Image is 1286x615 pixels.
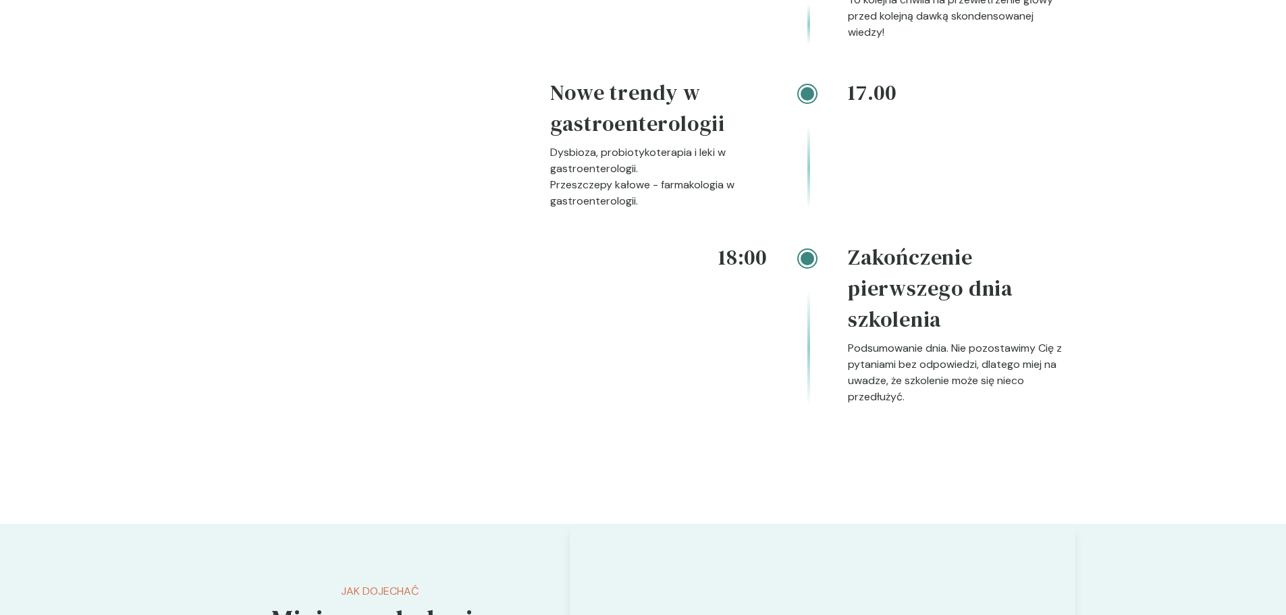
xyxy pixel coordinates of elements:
[848,242,1065,340] h4: Zakończenie pierwszego dnia szkolenia
[550,144,767,209] p: Dysbioza, probiotykoterapia i leki w gastroenterologii. Przeszczepy kałowe - farmakologia w gastr...
[848,340,1065,405] p: Podsumowanie dnia. Nie pozostawimy Cię z pytaniami bez odpowiedzi, dlatego miej na uwadze, że szk...
[550,77,767,144] h4: Nowe trendy w gastroenterologii
[550,242,767,273] h4: 18:00
[238,583,521,599] p: Jak dojechać
[848,77,1065,108] h4: 17.00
